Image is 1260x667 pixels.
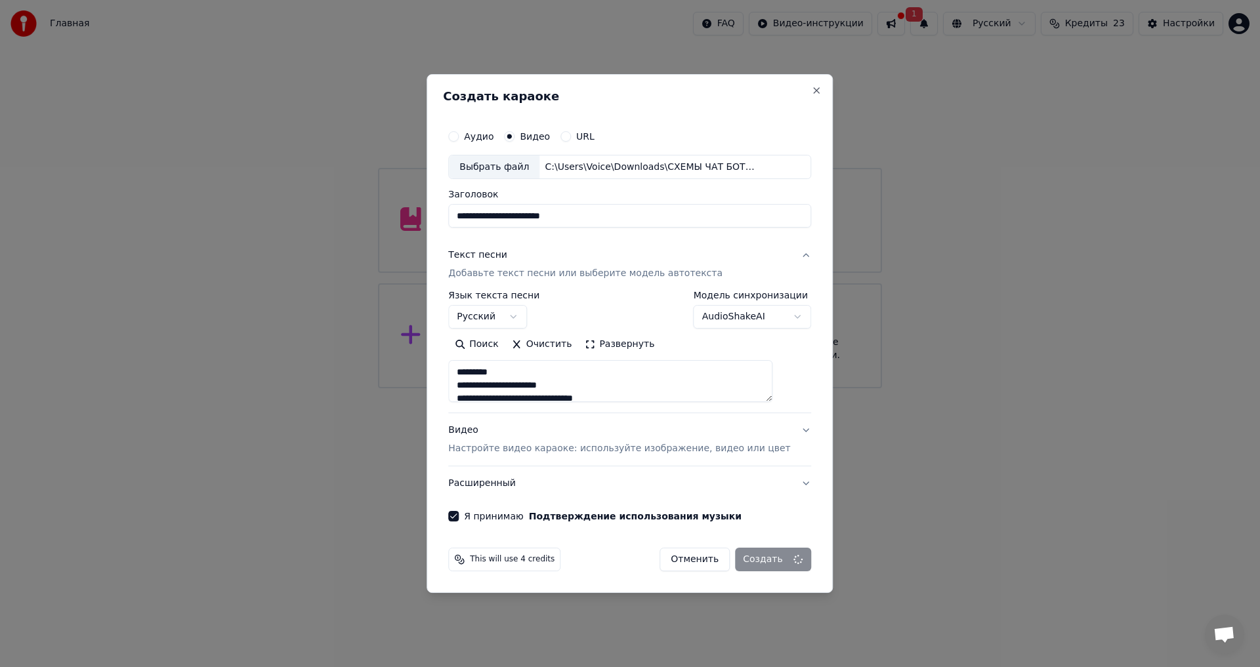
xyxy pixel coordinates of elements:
div: Текст песниДобавьте текст песни или выберите модель автотекста [448,291,811,413]
button: ВидеоНастройте видео караоке: используйте изображение, видео или цвет [448,414,811,466]
span: This will use 4 credits [470,554,555,565]
button: Отменить [660,548,730,571]
h2: Создать караоке [443,91,816,102]
div: Видео [448,424,790,456]
div: Выбрать файл [449,155,539,179]
label: Аудио [464,132,493,141]
label: Видео [520,132,550,141]
div: Текст песни [448,249,507,262]
button: Расширенный [448,466,811,500]
label: Заголовок [448,190,811,199]
label: Модель синхронизации [694,291,812,300]
button: Очистить [505,334,579,355]
label: Я принимаю [464,512,742,521]
button: Развернуть [578,334,661,355]
button: Я принимаю [529,512,742,521]
label: Язык текста песни [448,291,539,300]
label: URL [576,132,595,141]
button: Текст песниДобавьте текст песни или выберите модель автотекста [448,239,811,291]
p: Настройте видео караоке: используйте изображение, видео или цвет [448,442,790,455]
div: C:\Users\Voice\Downloads\СХЕМЫ ЧАТ БОТОВ\ARTIK & ASTI - Модный Поп.mp4 [539,161,763,174]
button: Поиск [448,334,505,355]
p: Добавьте текст песни или выберите модель автотекста [448,268,723,281]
